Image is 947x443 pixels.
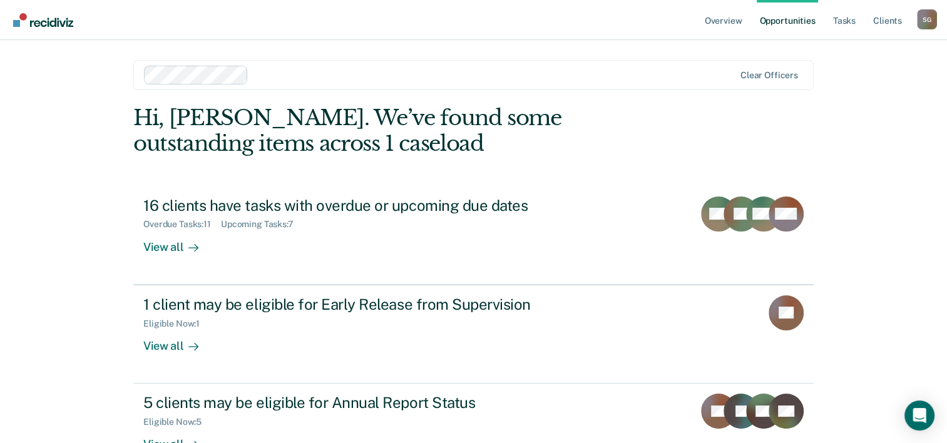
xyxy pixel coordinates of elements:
div: 16 clients have tasks with overdue or upcoming due dates [143,196,583,215]
div: Eligible Now : 1 [143,318,210,329]
a: 1 client may be eligible for Early Release from SupervisionEligible Now:1View all [133,285,814,384]
div: View all [143,230,213,254]
div: S G [917,9,937,29]
div: 5 clients may be eligible for Annual Report Status [143,394,583,412]
div: Upcoming Tasks : 7 [221,219,304,230]
div: View all [143,328,213,353]
div: Overdue Tasks : 11 [143,219,221,230]
a: 16 clients have tasks with overdue or upcoming due datesOverdue Tasks:11Upcoming Tasks:7View all [133,186,814,285]
div: Eligible Now : 5 [143,417,212,427]
img: Recidiviz [13,13,73,27]
div: Clear officers [740,70,798,81]
button: Profile dropdown button [917,9,937,29]
div: Open Intercom Messenger [904,400,934,430]
div: 1 client may be eligible for Early Release from Supervision [143,295,583,313]
div: Hi, [PERSON_NAME]. We’ve found some outstanding items across 1 caseload [133,105,677,156]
